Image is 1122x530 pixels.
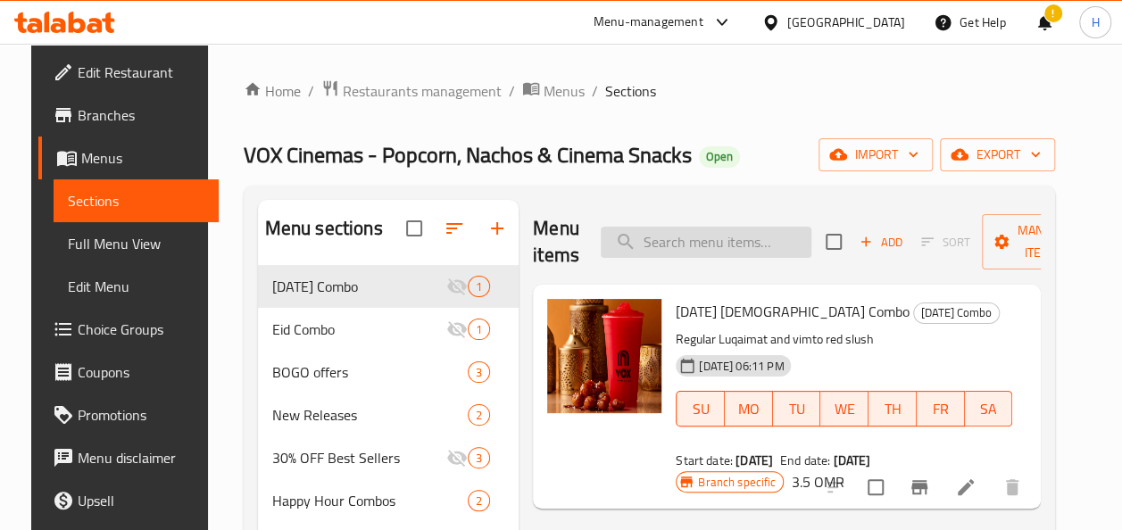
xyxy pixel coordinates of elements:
p: Regular Luqaimat and vimto red slush [676,328,1012,351]
a: Sections [54,179,219,222]
span: [DATE] [DEMOGRAPHIC_DATA] Combo [676,298,910,325]
button: SU [676,391,725,426]
span: Select section first [910,228,982,256]
div: [DATE] Combo1 [258,265,519,308]
span: export [954,144,1041,166]
div: items [468,447,490,468]
a: Upsell [38,479,219,522]
a: Edit Restaurant [38,51,219,94]
span: Sort sections [433,207,476,250]
span: H [1091,12,1099,32]
button: FR [917,391,965,426]
span: BOGO offers [272,361,468,383]
a: Restaurants management [321,79,502,103]
h6: 3.5 OMR [791,469,844,494]
button: Add [852,228,910,256]
span: VOX Cinemas - Popcorn, Nachos & Cinema Snacks [244,135,692,175]
a: Home [244,80,301,102]
button: TU [773,391,821,426]
span: FR [924,396,958,422]
b: [DATE] [833,449,870,472]
button: import [819,138,933,171]
span: SU [684,396,718,422]
a: Edit Menu [54,265,219,308]
span: Happy Hour Combos [272,490,468,511]
span: End date: [780,449,830,472]
h2: Menu items [533,215,579,269]
h2: Menu sections [265,215,383,242]
span: Menus [81,147,204,169]
span: SA [972,396,1006,422]
div: 30% OFF Best Sellers3 [258,436,519,479]
a: Edit menu item [955,476,977,498]
div: Ramadan Combo [272,276,446,297]
span: Full Menu View [68,233,204,254]
button: TH [869,391,917,426]
span: Select to update [857,468,894,506]
svg: Inactive section [446,276,468,297]
span: Menus [544,80,585,102]
span: 1 [469,321,489,338]
a: Coupons [38,351,219,393]
span: 3 [469,364,489,381]
button: delete [991,466,1034,509]
a: Branches [38,94,219,137]
b: [DATE] [736,449,773,472]
span: Select all sections [395,210,433,247]
span: Restaurants management [343,80,502,102]
div: items [468,490,490,511]
span: Eid Combo [272,319,446,340]
span: MO [732,396,766,422]
span: Add item [852,228,910,256]
span: Edit Menu [68,276,204,297]
button: export [940,138,1055,171]
input: search [601,227,811,258]
span: Manage items [996,219,1087,264]
button: MO [725,391,773,426]
span: Promotions [78,404,204,426]
nav: breadcrumb [244,79,1056,103]
span: TU [780,396,814,422]
div: BOGO offers3 [258,351,519,393]
button: WE [820,391,869,426]
span: 1 [469,278,489,295]
span: Sections [68,190,204,211]
div: items [468,319,490,340]
a: Menus [522,79,585,103]
svg: Inactive section [446,319,468,340]
div: Happy Hour Combos2 [258,479,519,522]
a: Full Menu View [54,222,219,265]
span: WE [827,396,861,422]
span: import [833,144,918,166]
span: [DATE] 06:11 PM [692,358,791,375]
span: Branch specific [691,474,783,491]
a: Promotions [38,393,219,436]
li: / [509,80,515,102]
div: Ramadan Combo [913,302,1000,324]
button: Add section [476,207,519,250]
div: items [468,404,490,426]
span: 3 [469,450,489,467]
a: Menu disclaimer [38,436,219,479]
span: New Releases [272,404,468,426]
span: 2 [469,407,489,424]
span: Upsell [78,490,204,511]
span: Add [857,232,905,253]
li: / [308,80,314,102]
div: [GEOGRAPHIC_DATA] [787,12,905,32]
span: 30% OFF Best Sellers [272,447,446,468]
button: Branch-specific-item [898,466,941,509]
span: Sections [605,80,656,102]
span: TH [876,396,910,422]
span: Start date: [676,449,733,472]
span: [DATE] Combo [914,302,999,323]
span: Branches [78,104,204,126]
span: Menu disclaimer [78,447,204,468]
div: Open [699,146,740,168]
span: 2 [469,493,489,509]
